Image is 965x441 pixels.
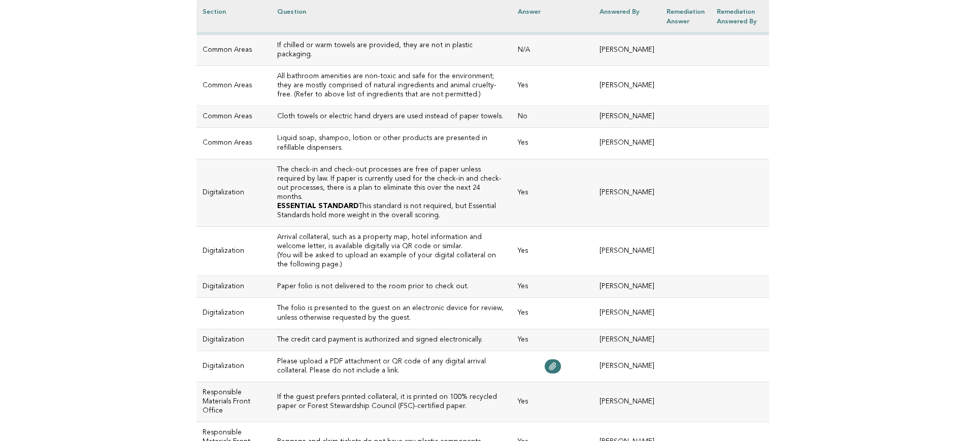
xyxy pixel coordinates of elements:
h3: Please upload a PDF attachment or QR code of any digital arrival collateral. Please do not includ... [277,357,506,376]
h3: The folio is presented to the guest on an electronic device for review, unless otherwise requeste... [277,304,506,322]
td: Digitalization [196,298,271,329]
td: Yes [512,159,593,226]
td: Digitalization [196,351,271,382]
td: Yes [512,298,593,329]
td: Yes [512,329,593,351]
td: [PERSON_NAME] [593,351,660,382]
h3: All bathroom amenities are non-toxic and safe for the environment; they are mostly comprised of n... [277,72,506,99]
td: Digitalization [196,276,271,298]
td: Common Areas [196,128,271,159]
h3: The check-in and check-out processes are free of paper unless required by law. If paper is curren... [277,165,506,202]
td: Digitalization [196,329,271,351]
td: Digitalization [196,159,271,226]
h3: Liquid soap, shampoo, lotion or other products are presented in refillable dispensers. [277,134,506,152]
h3: Arrival collateral, such as a property map, hotel information and welcome letter, is available di... [277,233,506,251]
td: Common Areas [196,35,271,65]
td: N/A [512,35,593,65]
td: Common Areas [196,66,271,106]
td: Common Areas [196,106,271,128]
td: [PERSON_NAME] [593,227,660,276]
h3: Paper folio is not delivered to the room prior to check out. [277,282,506,291]
p: This standard is not required, but Essential Standards hold more weight in the overall scoring. [277,202,506,220]
td: [PERSON_NAME] [593,128,660,159]
strong: ESSENTIAL STANDARD [277,203,359,210]
td: Yes [512,227,593,276]
h3: The credit card payment is authorized and signed electronically. [277,335,506,345]
h3: Cloth towels or electric hand dryers are used instead of paper towels. [277,112,506,121]
td: [PERSON_NAME] [593,382,660,422]
h3: If chilled or warm towels are provided, they are not in plastic packaging. [277,41,506,59]
td: Digitalization [196,227,271,276]
td: [PERSON_NAME] [593,35,660,65]
td: [PERSON_NAME] [593,66,660,106]
p: (You will be asked to upload an example of your digital collateral on the following page.) [277,251,506,269]
td: No [512,106,593,128]
h3: If the guest prefers printed collateral, it is printed on 100% recycled paper or Forest Stewardsh... [277,393,506,411]
td: [PERSON_NAME] [593,329,660,351]
td: Yes [512,382,593,422]
td: Responsible Materials Front Office [196,382,271,422]
td: [PERSON_NAME] [593,276,660,298]
td: [PERSON_NAME] [593,298,660,329]
td: Yes [512,66,593,106]
td: [PERSON_NAME] [593,159,660,226]
td: Yes [512,276,593,298]
td: [PERSON_NAME] [593,106,660,128]
td: Yes [512,128,593,159]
